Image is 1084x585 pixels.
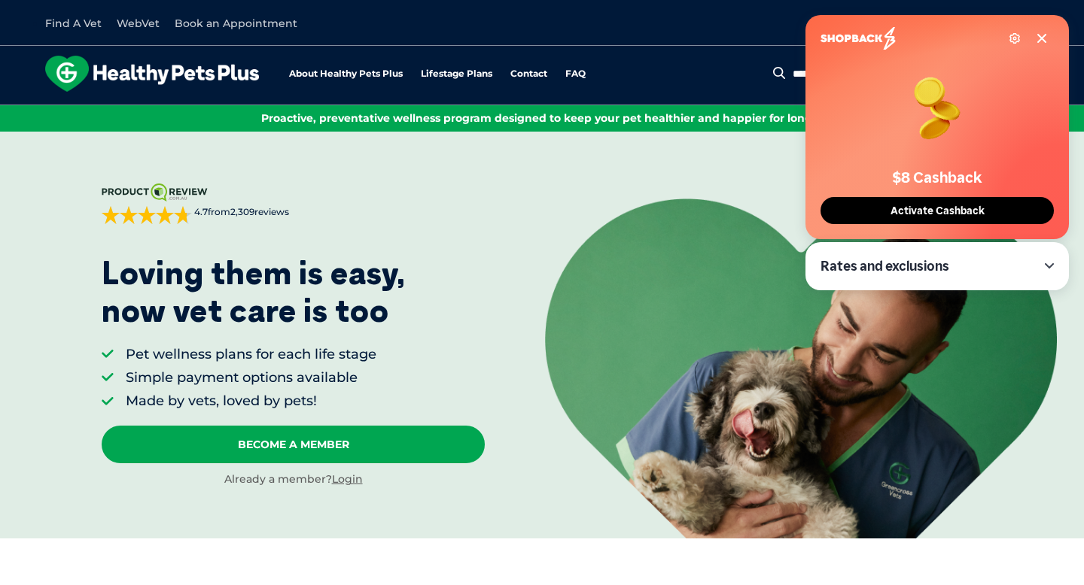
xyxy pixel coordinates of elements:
[117,17,160,30] a: WebVet
[770,65,789,80] button: Search
[45,56,259,92] img: hpp-logo
[289,69,403,79] a: About Healthy Pets Plus
[126,392,376,411] li: Made by vets, loved by pets!
[126,368,376,387] li: Simple payment options available
[102,472,485,487] div: Already a member?
[332,472,363,486] a: Login
[194,206,208,217] strong: 4.7
[545,199,1057,538] img: <p>Loving them is easy, <br /> now vet care is too</p>
[102,254,406,330] p: Loving them is easy, now vet care is too
[874,11,1039,34] a: Call Us1800 738 775
[510,69,547,79] a: Contact
[192,206,289,219] span: from
[102,206,192,224] div: 4.7 out of 5 stars
[126,345,376,364] li: Pet wellness plans for each life stage
[102,183,485,224] a: 4.7from2,309reviews
[45,17,102,30] a: Find A Vet
[230,206,289,217] span: 2,309 reviews
[175,17,297,30] a: Book an Appointment
[261,111,824,125] span: Proactive, preventative wellness program designed to keep your pet healthier and happier for longer
[421,69,492,79] a: Lifestage Plans
[565,69,586,79] a: FAQ
[102,426,485,463] a: Become A Member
